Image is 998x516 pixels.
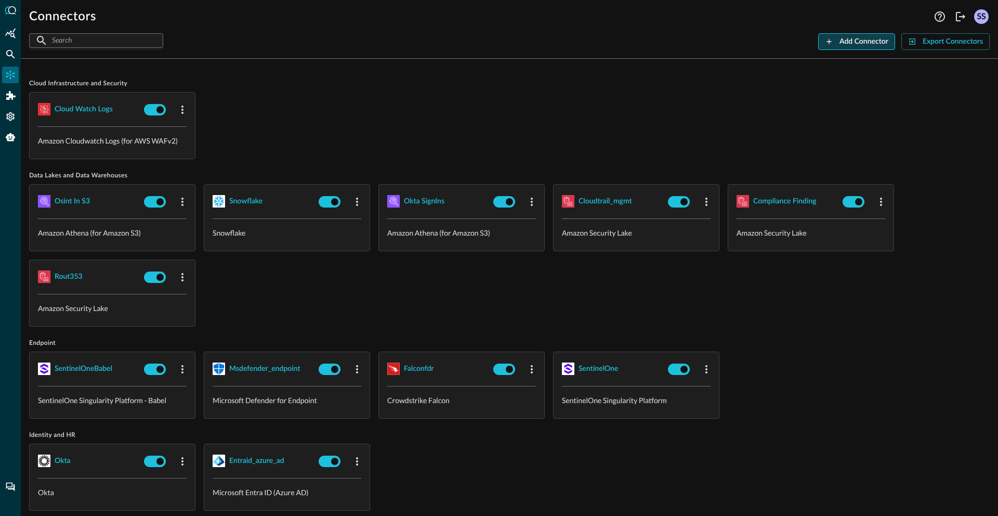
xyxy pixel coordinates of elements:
button: Okta signIns [404,193,444,210]
button: compliance finding [753,193,817,210]
span: Cloud Infrastructure and Security [29,80,990,88]
img: AWSSecurityLake.svg [562,195,574,208]
div: rout353 [55,270,83,283]
button: osint in s3 [55,193,90,210]
div: Okta signIns [404,195,444,208]
img: CrowdStrikeFalcon.svg [387,363,400,375]
div: cloud watch logs [55,103,113,116]
div: Settings [2,108,19,125]
p: Crowdstrike Falcon [387,395,536,406]
p: Amazon Athena (for Amazon S3) [387,227,536,238]
p: Amazon Cloudwatch Logs (for AWS WAFv2) [38,135,187,146]
button: msdefender_endpoint [229,360,300,377]
p: Amazon Security Lake [562,227,711,238]
div: SentinelOneBabel [55,363,112,376]
button: rout353 [55,268,83,285]
p: Amazon Security Lake [38,303,187,314]
div: Query Agent [2,129,19,146]
button: Help [931,8,948,25]
button: Add Connector [818,33,895,50]
button: Logout [952,8,969,25]
p: Okta [38,487,187,498]
div: osint in s3 [55,195,90,208]
div: entraid_azure_ad [229,455,284,468]
div: falconfdr [404,363,434,376]
p: Microsoft Entra ID (Azure AD) [213,487,361,498]
span: Data Lakes and Data Warehouses [29,172,990,180]
img: MicrosoftEntra.svg [213,455,225,467]
button: entraid_azure_ad [229,453,284,469]
img: Okta.svg [38,455,50,467]
div: okta [55,455,71,468]
span: Identity and HR [29,431,990,440]
button: snowflake [229,193,262,210]
div: Addons [3,87,19,104]
input: Search [52,31,139,50]
button: okta [55,453,71,469]
img: MicrosoftDefenderForEndpoint.svg [213,363,225,375]
p: Microsoft Defender for Endpoint [213,395,361,406]
div: Summary Insights [2,25,19,42]
div: Chat [2,479,19,495]
img: Snowflake.svg [213,195,225,208]
p: Amazon Athena (for Amazon S3) [38,227,187,238]
button: SentinelOneBabel [55,360,112,377]
div: cloudtrail_mgmt [579,195,632,208]
p: SentinelOne Singularity Platform - Babel [38,395,187,406]
button: sentinelOne [579,360,618,377]
span: Endpoint [29,339,990,347]
div: Federated Search [2,46,19,62]
button: Export Connectors [901,33,990,50]
img: AWSSecurityLake.svg [737,195,749,208]
button: cloudtrail_mgmt [579,193,632,210]
button: cloud watch logs [55,101,113,118]
p: Amazon Security Lake [737,227,885,238]
div: snowflake [229,195,262,208]
h1: Connectors [29,8,96,25]
div: sentinelOne [579,363,618,376]
div: compliance finding [753,195,817,208]
div: Add Connector [839,35,888,48]
p: SentinelOne Singularity Platform [562,395,711,406]
img: AWSCloudWatchLogs.svg [38,103,50,115]
img: AWSSecurityLake.svg [38,270,50,283]
img: SentinelOne.svg [562,363,574,375]
div: SS [974,9,989,24]
div: msdefender_endpoint [229,363,300,376]
img: SentinelOne.svg [38,363,50,375]
img: AWSAthena.svg [38,195,50,208]
div: Connectors [2,67,19,83]
button: falconfdr [404,360,434,377]
p: Snowflake [213,227,361,238]
img: AWSAthena.svg [387,195,400,208]
div: Export Connectors [923,35,983,48]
